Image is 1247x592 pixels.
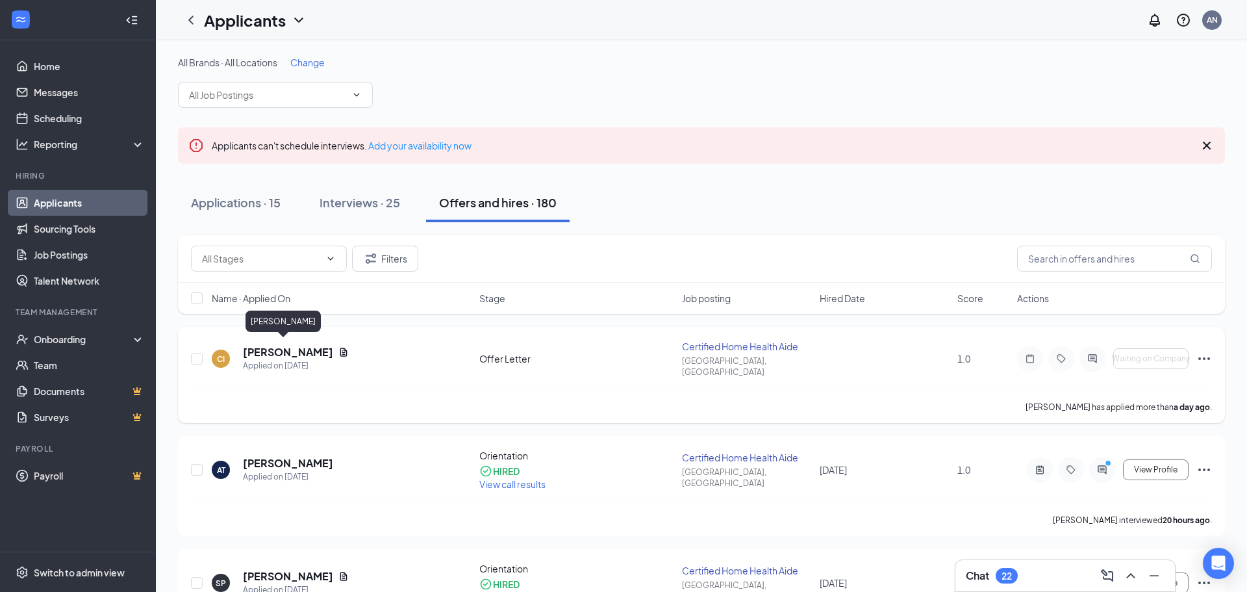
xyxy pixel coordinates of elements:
[34,138,145,151] div: Reporting
[1174,402,1210,412] b: a day ago
[34,404,145,430] a: SurveysCrown
[966,569,989,583] h3: Chat
[217,465,225,476] div: AT
[34,566,125,579] div: Switch to admin view
[1094,465,1110,475] svg: ActiveChat
[1085,354,1100,364] svg: ActiveChat
[820,292,865,305] span: Hired Date
[682,564,812,577] div: Certified Home Health Aide
[212,292,290,305] span: Name · Applied On
[1100,568,1115,584] svg: ComposeMessage
[338,347,349,357] svg: Document
[1134,465,1178,474] span: View Profile
[682,292,731,305] span: Job posting
[243,359,349,372] div: Applied on [DATE]
[1163,515,1210,525] b: 20 hours ago
[682,451,812,464] div: Certified Home Health Aide
[1113,348,1189,369] button: Waiting on Company
[1112,354,1190,363] span: Waiting on Company
[188,138,204,153] svg: Error
[16,138,29,151] svg: Analysis
[320,194,400,211] div: Interviews · 25
[1207,14,1218,25] div: AN
[1190,253,1200,264] svg: MagnifyingGlass
[957,353,970,365] span: 1.0
[957,464,970,476] span: 1.0
[479,292,505,305] span: Stage
[34,216,145,242] a: Sourcing Tools
[16,307,142,318] div: Team Management
[493,465,520,478] div: HIRED
[1053,354,1069,364] svg: Tag
[479,449,674,462] div: Orientation
[246,311,321,332] div: [PERSON_NAME]
[338,571,349,582] svg: Document
[682,355,812,378] div: [GEOGRAPHIC_DATA], [GEOGRAPHIC_DATA]
[1144,565,1165,586] button: Minimize
[325,253,336,264] svg: ChevronDown
[34,53,145,79] a: Home
[16,170,142,181] div: Hiring
[1176,12,1191,28] svg: QuestionInfo
[216,578,226,589] div: SP
[34,190,145,216] a: Applicants
[1017,246,1212,272] input: Search in offers and hires
[351,90,362,100] svg: ChevronDown
[34,352,145,378] a: Team
[243,456,333,470] h5: [PERSON_NAME]
[957,292,983,305] span: Score
[363,251,379,266] svg: Filter
[479,465,492,478] svg: CheckmarkCircle
[178,57,277,68] span: All Brands · All Locations
[1032,465,1048,475] svg: ActiveNote
[16,333,29,346] svg: UserCheck
[34,242,145,268] a: Job Postings
[34,378,145,404] a: DocumentsCrown
[189,88,346,102] input: All Job Postings
[439,194,557,211] div: Offers and hires · 180
[682,340,812,353] div: Certified Home Health Aide
[1102,459,1118,470] svg: PrimaryDot
[352,246,418,272] button: Filter Filters
[1001,571,1012,582] div: 22
[1022,354,1038,364] svg: Note
[1196,575,1212,591] svg: Ellipses
[368,140,472,151] a: Add your availability now
[34,463,145,489] a: PayrollCrown
[820,464,847,476] span: [DATE]
[1120,565,1141,586] button: ChevronUp
[243,345,333,359] h5: [PERSON_NAME]
[34,333,134,346] div: Onboarding
[1026,402,1212,413] p: [PERSON_NAME] has applied more than .
[479,578,492,591] svg: CheckmarkCircle
[1097,565,1118,586] button: ComposeMessage
[1203,548,1234,579] div: Open Intercom Messenger
[243,569,333,584] h5: [PERSON_NAME]
[820,577,847,589] span: [DATE]
[1196,351,1212,367] svg: Ellipses
[125,14,138,27] svg: Collapse
[14,13,27,26] svg: WorkstreamLogo
[479,352,674,365] div: Offer Letter
[16,566,29,579] svg: Settings
[202,251,320,266] input: All Stages
[204,9,286,31] h1: Applicants
[183,12,199,28] svg: ChevronLeft
[1123,459,1189,480] button: View Profile
[1123,568,1139,584] svg: ChevronUp
[212,140,472,151] span: Applicants can't schedule interviews.
[1196,462,1212,478] svg: Ellipses
[479,478,546,490] span: View call results
[1053,515,1212,526] p: [PERSON_NAME] interviewed .
[34,79,145,105] a: Messages
[1146,568,1162,584] svg: Minimize
[1063,465,1079,475] svg: Tag
[1199,138,1215,153] svg: Cross
[290,57,325,68] span: Change
[1017,292,1049,305] span: Actions
[243,470,333,483] div: Applied on [DATE]
[16,443,142,454] div: Payroll
[191,194,281,211] div: Applications · 15
[34,105,145,131] a: Scheduling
